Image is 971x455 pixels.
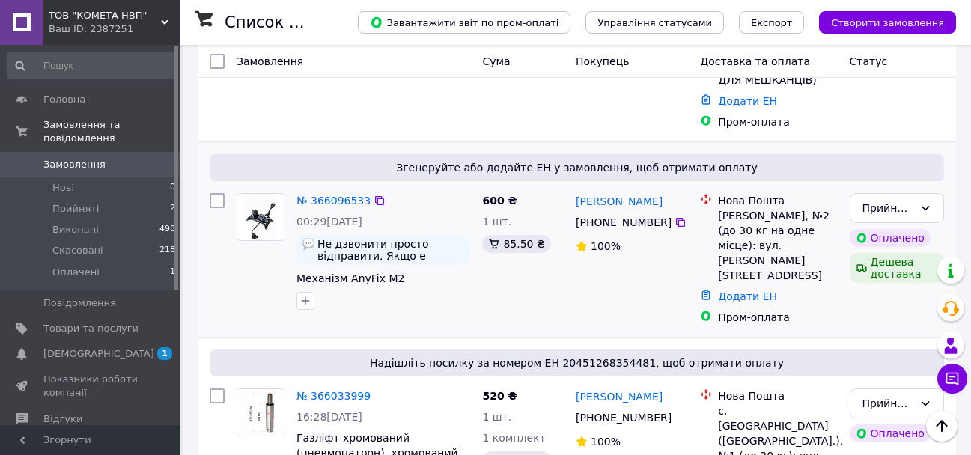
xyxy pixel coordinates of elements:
[585,11,724,34] button: Управління статусами
[43,412,82,426] span: Відгуки
[926,410,958,442] button: Наверх
[576,194,663,209] a: [PERSON_NAME]
[52,181,74,195] span: Нові
[237,389,284,436] img: Фото товару
[718,208,837,283] div: [PERSON_NAME], №2 (до 30 кг на одне місце): вул. [PERSON_NAME][STREET_ADDRESS]
[302,238,314,250] img: :speech_balloon:
[43,322,139,335] span: Товари та послуги
[358,11,570,34] button: Завантажити звіт по пром-оплаті
[751,17,793,28] span: Експорт
[170,266,175,279] span: 1
[576,55,629,67] span: Покупець
[43,296,116,310] span: Повідомлення
[831,17,944,28] span: Створити замовлення
[43,373,139,400] span: Показники роботи компанії
[597,17,712,28] span: Управління статусами
[157,347,172,360] span: 1
[370,16,558,29] span: Завантажити звіт по пром-оплаті
[52,202,99,216] span: Прийняті
[718,290,777,302] a: Додати ЕН
[225,13,377,31] h1: Список замовлень
[482,55,510,67] span: Cума
[296,195,371,207] a: № 366096533
[482,432,545,444] span: 1 комплект
[43,93,85,106] span: Головна
[296,216,362,227] span: 00:29[DATE]
[237,193,284,241] a: Фото товару
[237,388,284,436] a: Фото товару
[700,55,810,67] span: Доставка та оплата
[718,310,837,325] div: Пром-оплата
[482,235,550,253] div: 85.50 ₴
[718,193,837,208] div: Нова Пошта
[482,216,511,227] span: 1 шт.
[43,347,154,361] span: [DEMOGRAPHIC_DATA]
[170,202,175,216] span: 2
[482,390,517,402] span: 520 ₴
[482,411,511,423] span: 1 шт.
[937,364,967,394] button: Чат з покупцем
[245,194,277,240] img: Фото товару
[850,424,931,442] div: Оплачено
[159,223,175,236] span: 498
[7,52,177,79] input: Пошук
[862,200,913,216] div: Прийнято
[49,22,180,36] div: Ваш ID: 2387251
[739,11,805,34] button: Експорт
[296,411,362,423] span: 16:28[DATE]
[296,390,371,402] a: № 366033999
[718,114,837,129] div: Пром-оплата
[573,407,675,428] div: [PHONE_NUMBER]
[576,389,663,404] a: [PERSON_NAME]
[170,181,175,195] span: 0
[850,55,888,67] span: Статус
[850,229,931,247] div: Оплачено
[862,395,913,412] div: Прийнято
[237,55,303,67] span: Замовлення
[718,95,777,107] a: Додати ЕН
[43,118,180,145] span: Замовлення та повідомлення
[49,9,161,22] span: ТОВ "КОМЕТА НВП"
[216,160,938,175] span: Згенеруйте або додайте ЕН у замовлення, щоб отримати оплату
[52,244,103,257] span: Скасовані
[317,238,464,262] span: Не дзвонити просто відправити. Якщо е питання писати у вайбер.
[482,195,517,207] span: 600 ₴
[718,388,837,403] div: Нова Пошта
[52,266,100,279] span: Оплачені
[573,212,675,233] div: [PHONE_NUMBER]
[159,244,175,257] span: 218
[52,223,99,236] span: Виконані
[819,11,956,34] button: Створити замовлення
[804,16,956,28] a: Створити замовлення
[850,253,944,283] div: Дешева доставка
[591,240,621,252] span: 100%
[43,158,106,171] span: Замовлення
[296,272,404,284] a: Механізм AnyFix М2
[591,436,621,448] span: 100%
[216,355,938,370] span: Надішліть посилку за номером ЕН 20451268354481, щоб отримати оплату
